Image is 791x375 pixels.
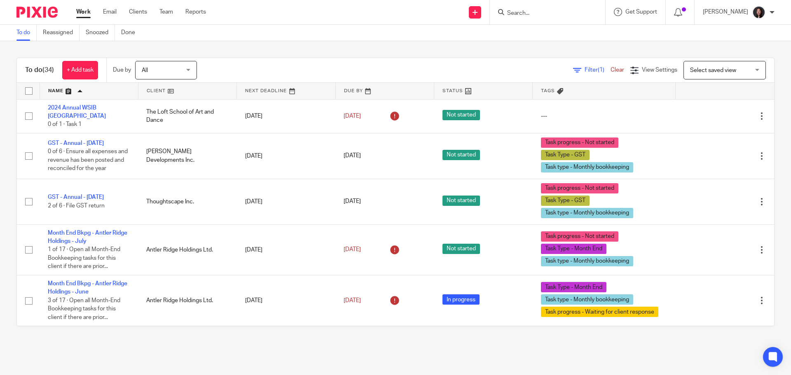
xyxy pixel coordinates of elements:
[48,121,82,127] span: 0 of 1 · Task 1
[16,7,58,18] img: Pixie
[506,10,580,17] input: Search
[138,179,236,224] td: Thoughtscape Inc.
[541,162,633,172] span: Task type - Monthly bookkeeping
[76,8,91,16] a: Work
[237,179,335,224] td: [DATE]
[159,8,173,16] a: Team
[103,8,117,16] a: Email
[48,298,120,320] span: 3 of 17 · Open all Month-End Bookkeeping tasks for this client if there are prior...
[237,224,335,275] td: [DATE]
[121,25,141,41] a: Done
[48,203,105,209] span: 2 of 6 · File GST return
[344,113,361,119] span: [DATE]
[129,8,147,16] a: Clients
[541,307,658,317] span: Task progress - Waiting for client response
[138,99,236,133] td: The Loft School of Art and Dance
[48,149,128,171] span: 0 of 6 · Ensure all expenses and revenue has been posted and reconciled for the year
[541,231,618,242] span: Task progress - Not started
[642,67,677,73] span: View Settings
[185,8,206,16] a: Reports
[237,133,335,179] td: [DATE]
[138,133,236,179] td: [PERSON_NAME] Developments Inc.
[138,224,236,275] td: Antler Ridge Holdings Ltd.
[541,137,618,148] span: Task progress - Not started
[25,66,54,75] h1: To do
[48,140,104,146] a: GST - Annual - [DATE]
[48,281,127,295] a: Month End Bkpg - Antler Ridge Holdings - June
[48,247,120,270] span: 1 of 17 · Open all Month-End Bookkeeping tasks for this client if there are prior...
[598,67,604,73] span: (1)
[344,153,361,159] span: [DATE]
[541,294,633,305] span: Task type - Monthly bookkeeping
[344,247,361,253] span: [DATE]
[344,298,361,303] span: [DATE]
[42,67,54,73] span: (34)
[703,8,748,16] p: [PERSON_NAME]
[690,68,736,73] span: Select saved view
[237,99,335,133] td: [DATE]
[585,67,611,73] span: Filter
[541,112,667,120] div: ---
[541,282,606,292] span: Task Type - Month End
[62,61,98,79] a: + Add task
[541,89,555,93] span: Tags
[48,105,106,119] a: 2024 Annual WSIB [GEOGRAPHIC_DATA]
[442,294,480,305] span: In progress
[541,244,606,254] span: Task Type - Month End
[86,25,115,41] a: Snoozed
[442,150,480,160] span: Not started
[138,275,236,326] td: Antler Ridge Holdings Ltd.
[442,110,480,120] span: Not started
[541,183,618,193] span: Task progress - Not started
[142,68,148,73] span: All
[541,208,633,218] span: Task type - Monthly bookkeeping
[442,244,480,254] span: Not started
[541,150,590,160] span: Task Type - GST
[611,67,624,73] a: Clear
[48,230,127,244] a: Month End Bkpg - Antler Ridge Holdings - July
[541,196,590,206] span: Task Type - GST
[344,199,361,205] span: [DATE]
[43,25,80,41] a: Reassigned
[752,6,765,19] img: Lili%20square.jpg
[48,194,104,200] a: GST - Annual - [DATE]
[16,25,37,41] a: To do
[113,66,131,74] p: Due by
[442,196,480,206] span: Not started
[237,275,335,326] td: [DATE]
[625,9,657,15] span: Get Support
[541,256,633,266] span: Task type - Monthly bookkeeping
